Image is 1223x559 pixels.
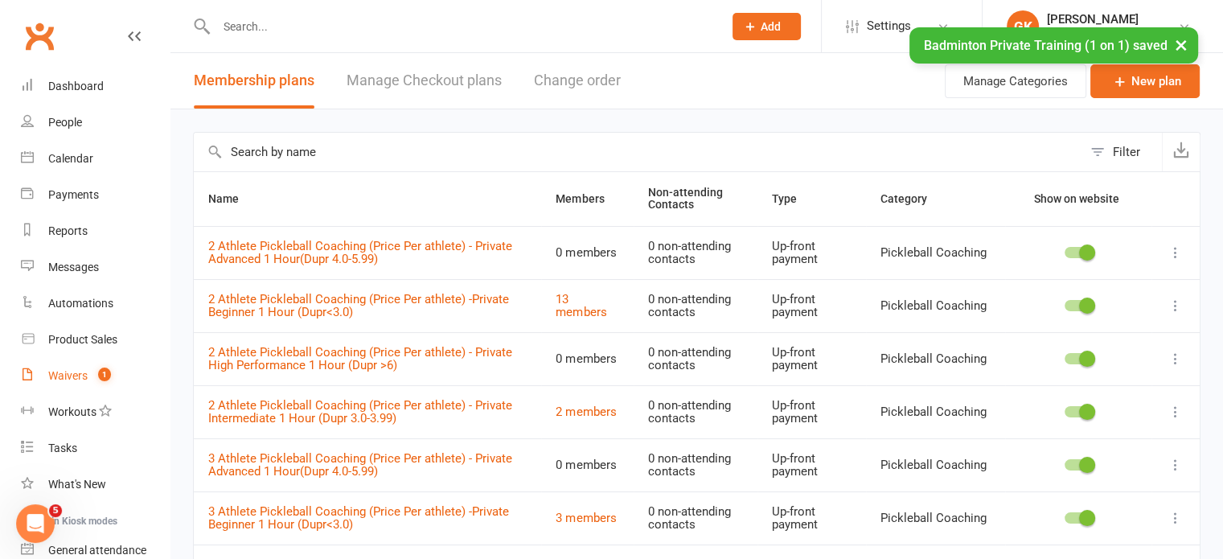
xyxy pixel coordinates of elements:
button: Manage Categories [945,64,1086,98]
td: 0 non-attending contacts [634,279,757,332]
a: Calendar [21,141,170,177]
td: Up-front payment [757,438,866,491]
button: Add [733,13,801,40]
button: Type [772,189,815,208]
a: 2 members [556,405,616,419]
td: Up-front payment [757,226,866,279]
a: Dashboard [21,68,170,105]
td: Pickleball Coaching [866,491,1005,545]
td: Pickleball Coaching [866,438,1005,491]
a: Payments [21,177,170,213]
td: Pickleball Coaching [866,385,1005,438]
div: Calendar [48,152,93,165]
button: Change order [534,53,621,109]
a: 2 Athlete Pickleball Coaching (Price Per athlete) - Private Intermediate 1 Hour (Dupr 3.0-3.99) [208,398,512,426]
a: 2 Athlete Pickleball Coaching (Price Per athlete) - Private High Performance 1 Hour (Dupr >6) [208,345,512,373]
div: [PERSON_NAME] [1047,12,1155,27]
div: Tasks [48,442,77,454]
button: × [1167,27,1196,62]
td: 0 members [541,438,633,491]
a: Product Sales [21,322,170,358]
a: What's New [21,467,170,503]
div: [GEOGRAPHIC_DATA] [1047,27,1155,41]
td: 0 non-attending contacts [634,332,757,385]
td: 0 non-attending contacts [634,226,757,279]
div: Payments [48,188,99,201]
a: 3 members [556,511,616,525]
a: Waivers 1 [21,358,170,394]
a: Clubworx [19,16,60,56]
td: 0 non-attending contacts [634,491,757,545]
th: Members [541,172,633,226]
a: Automations [21,286,170,322]
div: Reports [48,224,88,237]
div: Automations [48,297,113,310]
span: 1 [98,368,111,381]
a: Reports [21,213,170,249]
div: Product Sales [48,333,117,346]
div: Badminton Private Training (1 on 1) saved [909,27,1198,64]
span: Category [880,192,945,205]
a: 3 Athlete Pickleball Coaching (Price Per athlete) - Private Advanced 1 Hour(Dupr 4.0-5.99) [208,451,512,479]
a: 2 Athlete Pickleball Coaching (Price Per athlete) -Private Beginner 1 Hour (Dupr<3.0) [208,292,509,320]
span: Add [761,20,781,33]
td: 0 members [541,226,633,279]
a: Messages [21,249,170,286]
span: Type [772,192,815,205]
td: 0 non-attending contacts [634,385,757,438]
div: What's New [48,478,106,491]
iframe: Intercom live chat [16,504,55,543]
input: Search... [211,15,712,38]
a: New plan [1090,64,1200,98]
td: Up-front payment [757,385,866,438]
a: People [21,105,170,141]
td: Up-front payment [757,332,866,385]
td: 0 members [541,332,633,385]
div: Waivers [48,369,88,382]
div: Messages [48,261,99,273]
td: Pickleball Coaching [866,279,1005,332]
span: 5 [49,504,62,517]
span: Name [208,192,257,205]
div: Filter [1113,142,1140,162]
button: Category [880,189,945,208]
th: Non-attending Contacts [634,172,757,226]
td: Pickleball Coaching [866,332,1005,385]
div: Dashboard [48,80,104,92]
div: GK [1007,10,1039,43]
td: 0 non-attending contacts [634,438,757,491]
button: Show on website [1020,189,1137,208]
a: 2 Athlete Pickleball Coaching (Price Per athlete) - Private Advanced 1 Hour(Dupr 4.0-5.99) [208,239,512,267]
input: Search by name [194,133,1082,171]
a: Workouts [21,394,170,430]
button: Name [208,189,257,208]
button: Filter [1082,133,1162,171]
div: General attendance [48,544,146,557]
a: Tasks [21,430,170,467]
a: Manage Checkout plans [347,53,502,109]
a: 3 Athlete Pickleball Coaching (Price Per athlete) -Private Beginner 1 Hour (Dupr<3.0) [208,504,509,532]
div: People [48,116,82,129]
button: Membership plans [194,53,314,109]
span: Settings [867,8,911,44]
a: 13 members [556,292,606,320]
td: Pickleball Coaching [866,226,1005,279]
td: Up-front payment [757,491,866,545]
span: Show on website [1034,192,1119,205]
div: Workouts [48,405,96,418]
td: Up-front payment [757,279,866,332]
